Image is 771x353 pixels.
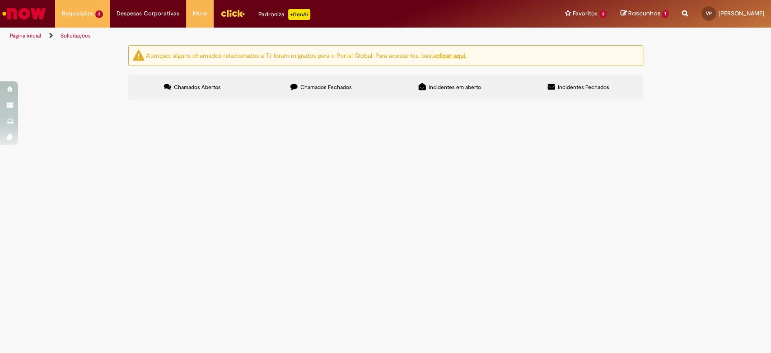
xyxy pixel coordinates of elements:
span: Chamados Fechados [300,84,352,91]
span: Rascunhos [628,9,660,18]
div: Padroniza [258,9,310,20]
p: +GenAi [288,9,310,20]
a: Página inicial [10,32,41,39]
span: Chamados Abertos [174,84,221,91]
a: Rascunhos [620,9,668,18]
span: Incidentes em aberto [429,84,481,91]
span: 3 [95,10,103,18]
span: Favoritos [573,9,598,18]
span: VP [706,10,712,16]
a: clicar aqui. [436,51,467,59]
span: 3 [599,10,607,18]
ul: Trilhas de página [7,28,507,44]
span: Despesas Corporativas [117,9,179,18]
span: [PERSON_NAME] [719,9,764,17]
span: More [193,9,207,18]
img: click_logo_yellow_360x200.png [220,6,245,20]
img: ServiceNow [1,5,47,23]
a: Solicitações [61,32,91,39]
ng-bind-html: Atenção: alguns chamados relacionados a T.I foram migrados para o Portal Global. Para acessá-los,... [146,51,467,59]
span: Requisições [62,9,93,18]
span: 1 [662,10,668,18]
span: Incidentes Fechados [558,84,609,91]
